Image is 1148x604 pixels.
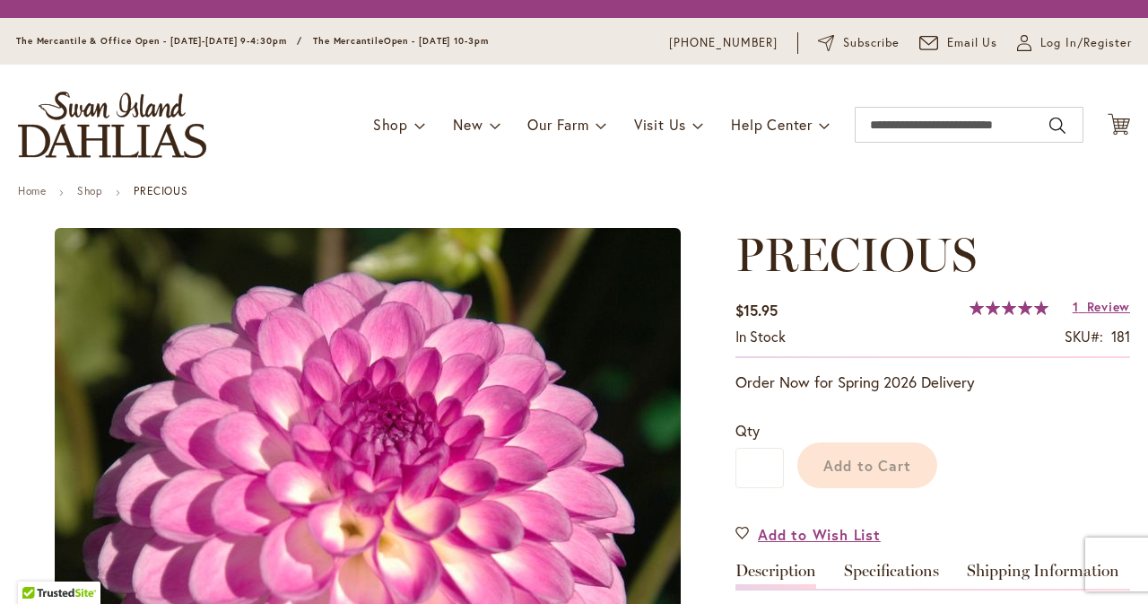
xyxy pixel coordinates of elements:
[634,115,686,134] span: Visit Us
[919,34,998,52] a: Email Us
[18,92,206,158] a: store logo
[735,563,816,589] a: Description
[970,301,1048,315] div: 100%
[844,563,939,589] a: Specifications
[758,524,881,545] span: Add to Wish List
[669,34,778,52] a: [PHONE_NUMBER]
[843,34,900,52] span: Subscribe
[1073,298,1130,315] a: 1 Review
[527,115,588,134] span: Our Farm
[384,35,489,47] span: Open - [DATE] 10-3pm
[453,115,483,134] span: New
[1073,298,1079,315] span: 1
[373,115,408,134] span: Shop
[1087,298,1130,315] span: Review
[16,35,384,47] span: The Mercantile & Office Open - [DATE]-[DATE] 9-4:30pm / The Mercantile
[731,115,813,134] span: Help Center
[134,184,187,197] strong: PRECIOUS
[735,226,977,283] span: PRECIOUS
[967,563,1119,589] a: Shipping Information
[1111,327,1130,347] div: 181
[735,524,881,545] a: Add to Wish List
[1040,34,1132,52] span: Log In/Register
[77,184,102,197] a: Shop
[735,372,1130,393] p: Order Now for Spring 2026 Delivery
[818,34,900,52] a: Subscribe
[735,421,760,440] span: Qty
[18,184,46,197] a: Home
[1017,34,1132,52] a: Log In/Register
[735,327,786,346] span: In stock
[1065,327,1103,346] strong: SKU
[735,327,786,347] div: Availability
[735,301,778,320] span: $15.95
[947,34,998,52] span: Email Us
